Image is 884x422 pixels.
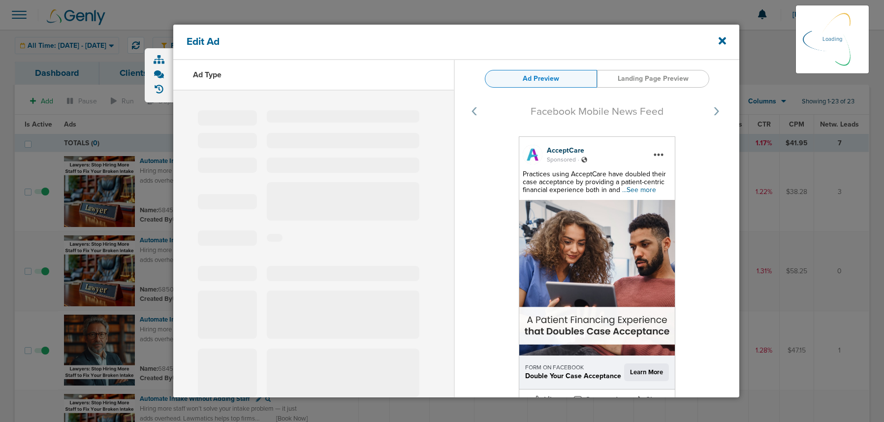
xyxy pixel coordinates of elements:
[585,394,618,405] span: Comment
[519,200,675,356] img: E9vJ3AAAABklEQVQDAD5grYVoOprXAAAAAElFTkSuQmCC
[193,70,221,80] h3: Ad Type
[576,155,581,163] span: .
[485,70,597,88] a: Ad Preview
[531,105,663,118] span: Facebook Mobile News Feed
[622,186,656,194] span: ...See more
[597,70,709,88] a: Landing Page Preview
[547,156,576,164] span: Sponsored
[523,170,666,194] span: Practices using AcceptCare have doubled their case acceptance by providing a patient-centric fina...
[523,145,542,164] img: 431758123_390433953744985_7710818314341690746_n.jpg
[822,33,842,45] p: Loading
[455,95,739,208] img: svg+xml;charset=UTF-8,%3Csvg%20width%3D%22125%22%20height%3D%2250%22%20xmlns%3D%22http%3A%2F%2Fww...
[525,363,621,372] div: FORM ON FACEBOOK
[525,372,621,380] div: Double Your Case Acceptance
[547,146,671,156] div: AcceptCare
[646,394,665,405] span: Share
[187,35,672,48] h4: Edit Ad
[544,394,558,405] span: Like
[624,363,669,381] span: Learn More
